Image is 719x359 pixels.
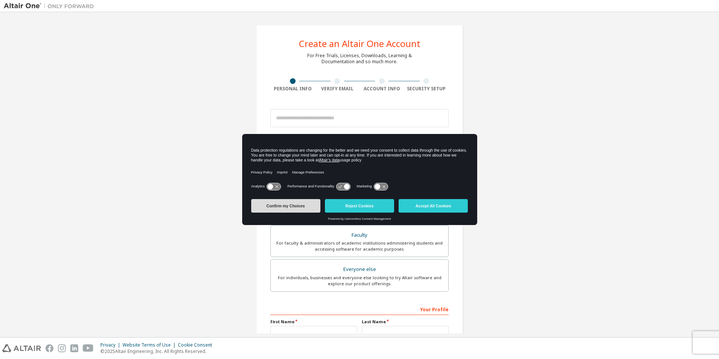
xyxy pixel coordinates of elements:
[46,344,53,352] img: facebook.svg
[362,319,449,325] label: Last Name
[2,344,41,352] img: altair_logo.svg
[270,86,315,92] div: Personal Info
[70,344,78,352] img: linkedin.svg
[270,303,449,315] div: Your Profile
[100,348,217,354] p: © 2025 Altair Engineering, Inc. All Rights Reserved.
[100,342,123,348] div: Privacy
[299,39,420,48] div: Create an Altair One Account
[307,53,412,65] div: For Free Trials, Licenses, Downloads, Learning & Documentation and so much more.
[123,342,178,348] div: Website Terms of Use
[178,342,217,348] div: Cookie Consent
[83,344,94,352] img: youtube.svg
[315,86,360,92] div: Verify Email
[275,240,444,252] div: For faculty & administrators of academic institutions administering students and accessing softwa...
[58,344,66,352] img: instagram.svg
[275,230,444,240] div: Faculty
[359,86,404,92] div: Account Info
[270,319,357,325] label: First Name
[275,275,444,287] div: For individuals, businesses and everyone else looking to try Altair software and explore our prod...
[4,2,98,10] img: Altair One
[275,264,444,275] div: Everyone else
[404,86,449,92] div: Security Setup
